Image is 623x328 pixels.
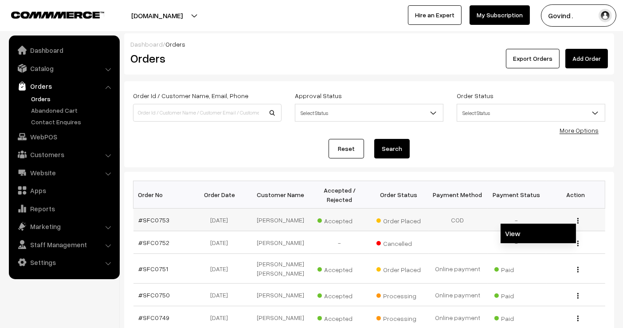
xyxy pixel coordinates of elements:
th: Order Status [369,181,428,209]
a: My Subscription [470,5,530,25]
td: - [310,231,369,254]
a: #SFC0752 [139,239,170,246]
a: Dashboard [11,42,117,58]
span: Accepted [317,214,362,225]
a: View [501,224,576,243]
a: Contact Enquires [29,117,117,126]
button: Export Orders [506,49,560,68]
a: Reset [329,139,364,158]
a: Add Order [565,49,608,68]
img: COMMMERCE [11,12,104,18]
th: Payment Status [487,181,546,209]
label: Order Id / Customer Name, Email, Phone [133,91,248,100]
span: Select Status [457,105,605,121]
a: Staff Management [11,237,117,253]
a: WebPOS [11,129,117,145]
button: Search [374,139,410,158]
a: More Options [560,126,599,134]
td: [PERSON_NAME] [PERSON_NAME] [251,254,310,284]
span: Select Status [295,104,443,122]
th: Order No [133,181,192,209]
a: #SFC0750 [139,291,170,299]
th: Action [546,181,605,209]
label: Approval Status [295,91,342,100]
a: Marketing [11,218,117,234]
span: Processing [376,312,421,323]
span: Paid [494,289,539,300]
span: Paid [494,263,539,274]
img: Menu [577,293,579,299]
a: Catalog [11,60,117,76]
td: Online payment [428,254,487,284]
a: Abandoned Cart [29,106,117,115]
td: COD [428,209,487,231]
a: #SFC0749 [139,314,170,321]
a: Orders [11,78,117,94]
span: Accepted [317,312,362,323]
img: Menu [577,316,579,321]
span: Order Placed [376,263,421,274]
span: Accepted [317,289,362,300]
span: Order Placed [376,214,421,225]
a: Customers [11,146,117,162]
a: Apps [11,182,117,198]
label: Order Status [457,91,494,100]
span: Processing [376,289,421,300]
td: [DATE] [192,231,251,254]
th: Accepted / Rejected [310,181,369,209]
th: Customer Name [251,181,310,209]
button: Govind . [541,4,616,27]
a: Hire an Expert [408,5,462,25]
span: Paid [494,312,539,323]
img: Menu [577,267,579,273]
td: Online payment [428,284,487,306]
td: [DATE] [192,209,251,231]
span: Accepted [317,263,362,274]
td: [DATE] [192,284,251,306]
td: [PERSON_NAME] [251,209,310,231]
span: Orders [165,40,185,48]
th: Order Date [192,181,251,209]
a: COMMMERCE [11,9,89,20]
h2: Orders [130,51,281,65]
a: #SFC0751 [139,265,168,273]
a: Dashboard [130,40,163,48]
a: #SFC0753 [139,216,170,224]
a: Reports [11,201,117,217]
a: Website [11,165,117,181]
td: - [487,231,546,254]
div: / [130,40,608,49]
td: [PERSON_NAME] [251,284,310,306]
th: Payment Method [428,181,487,209]
td: [DATE] [192,254,251,284]
span: Select Status [457,104,605,122]
button: [DOMAIN_NAME] [100,4,214,27]
input: Order Id / Customer Name / Customer Email / Customer Phone [133,104,282,122]
td: - [487,209,546,231]
a: Orders [29,94,117,103]
img: Menu [577,218,579,224]
img: Menu [577,241,579,246]
a: Settings [11,254,117,270]
td: [PERSON_NAME] [251,231,310,254]
span: Select Status [295,105,443,121]
img: user [599,9,612,22]
span: Cancelled [376,237,421,248]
